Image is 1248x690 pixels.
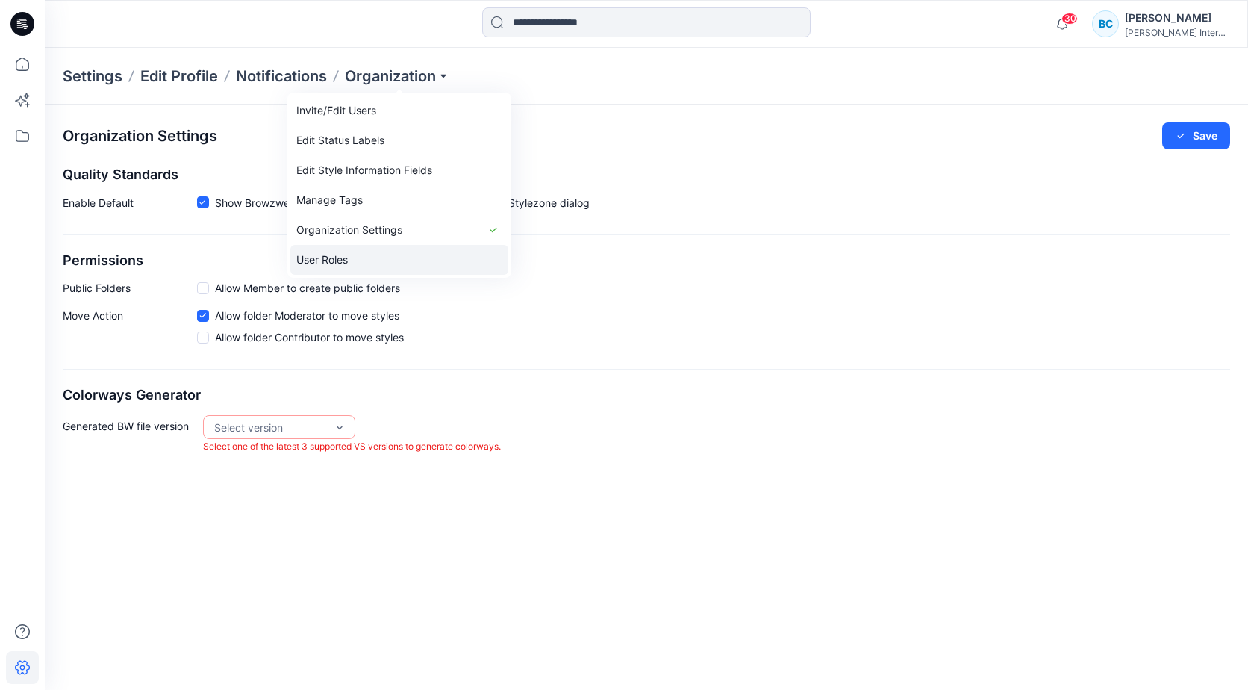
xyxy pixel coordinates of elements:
p: Select one of the latest 3 supported VS versions to generate colorways. [203,439,501,455]
h2: Organization Settings [63,128,217,145]
p: Generated BW file version [63,415,197,455]
button: Save [1162,122,1230,149]
span: Allow Member to create public folders [215,280,400,296]
p: Settings [63,66,122,87]
a: User Roles [290,245,508,275]
p: Enable Default [63,195,197,217]
p: Move Action [63,308,197,351]
span: Allow folder Contributor to move styles [215,329,404,345]
h2: Permissions [63,253,1230,269]
a: Manage Tags [290,185,508,215]
div: [PERSON_NAME] [1125,9,1229,27]
a: Notifications [236,66,327,87]
a: Organization Settings [290,215,508,245]
span: 30 [1061,13,1078,25]
h2: Colorways Generator [63,388,1230,403]
a: Edit Style Information Fields [290,155,508,185]
span: Show Browzwear’s default quality standards in the Share to Stylezone dialog [215,195,590,211]
a: Invite/Edit Users [290,96,508,125]
p: Public Folders [63,280,197,296]
a: Edit Status Labels [290,125,508,155]
h2: Quality Standards [63,167,1230,183]
a: Edit Profile [140,66,218,87]
div: [PERSON_NAME] International [1125,27,1229,38]
div: BC [1092,10,1119,37]
span: Allow folder Moderator to move styles [215,308,399,323]
div: Select version [214,420,326,435]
